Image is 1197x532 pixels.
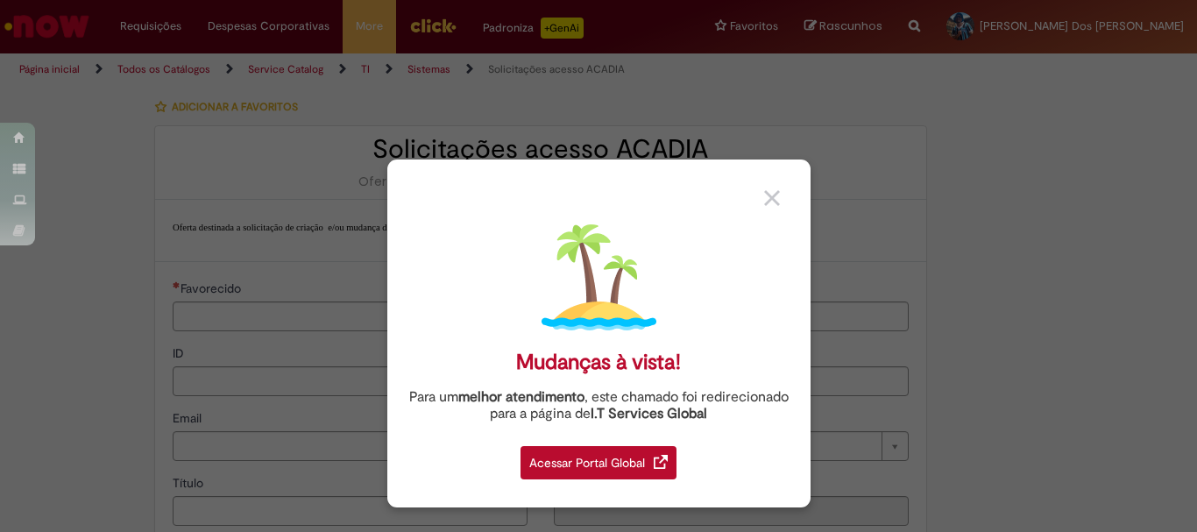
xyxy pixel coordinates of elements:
div: Mudanças à vista! [516,350,681,375]
img: island.png [542,220,656,335]
strong: melhor atendimento [458,388,584,406]
img: redirect_link.png [654,455,668,469]
a: Acessar Portal Global [521,436,676,479]
div: Para um , este chamado foi redirecionado para a página de [400,389,797,422]
img: close_button_grey.png [764,190,780,206]
div: Acessar Portal Global [521,446,676,479]
a: I.T Services Global [591,395,707,422]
